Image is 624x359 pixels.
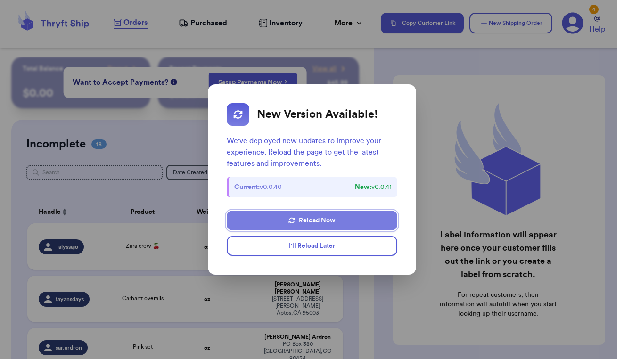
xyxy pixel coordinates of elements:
span: v 0.0.40 [234,182,282,192]
button: Reload Now [227,211,397,230]
strong: New: [355,184,371,190]
span: v 0.0.41 [355,182,392,192]
strong: Current: [234,184,260,190]
button: I'll Reload Later [227,236,397,256]
h2: New Version Available! [257,107,378,122]
p: We've deployed new updates to improve your experience. Reload the page to get the latest features... [227,135,397,169]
